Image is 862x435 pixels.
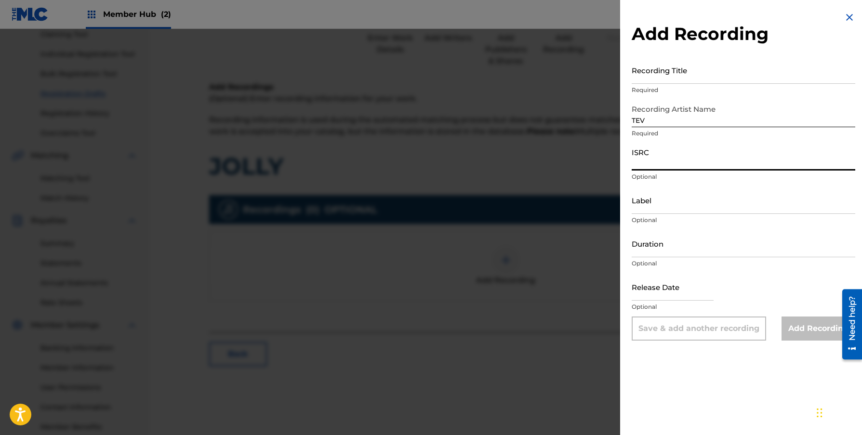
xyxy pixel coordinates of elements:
p: Optional [632,172,855,181]
span: (2) [161,10,171,19]
p: Required [632,86,855,94]
span: Member Hub [103,9,171,20]
div: Drag [817,398,822,427]
p: Optional [632,303,855,311]
p: Required [632,129,855,138]
p: Optional [632,216,855,224]
img: Top Rightsholders [86,9,97,20]
p: Optional [632,259,855,268]
iframe: Resource Center [835,286,862,363]
img: MLC Logo [12,7,49,21]
h2: Add Recording [632,23,855,45]
iframe: Chat Widget [814,389,862,435]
